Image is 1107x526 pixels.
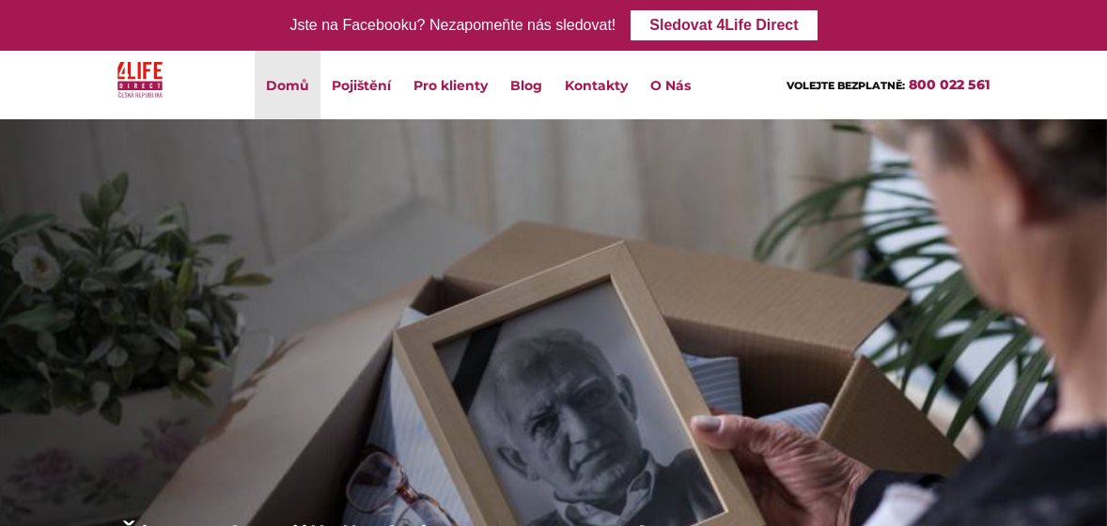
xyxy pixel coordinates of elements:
a: Domů [255,51,320,119]
span: VOLEJTE BEZPLATNĚ: [787,79,905,92]
a: 800 022 561 [909,76,990,93]
a: Blog [499,51,553,119]
div: Jste na Facebooku? Nezapomeňte nás sledovat! [289,12,616,39]
img: 4Life Direct Česká republika logo [117,58,163,101]
a: Sledovat 4Life Direct [631,10,817,40]
a: Kontakty [553,51,639,119]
